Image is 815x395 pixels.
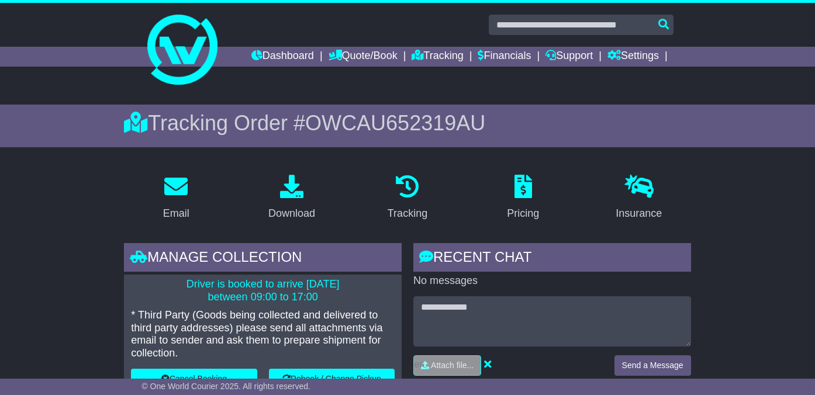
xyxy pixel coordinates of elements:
a: Pricing [499,171,547,226]
span: © One World Courier 2025. All rights reserved. [141,382,310,391]
p: * Third Party (Goods being collected and delivered to third party addresses) please send all atta... [131,309,395,359]
div: Tracking Order # [124,110,690,136]
a: Financials [478,47,531,67]
div: Download [268,206,315,221]
button: Send a Message [614,355,691,376]
div: RECENT CHAT [413,243,691,275]
a: Support [545,47,593,67]
div: Email [163,206,189,221]
a: Email [156,171,197,226]
span: OWCAU652319AU [305,111,485,135]
div: Manage collection [124,243,402,275]
div: Insurance [616,206,662,221]
p: No messages [413,275,691,287]
a: Settings [607,47,659,67]
button: Rebook / Change Pickup [269,369,395,389]
div: Tracking [388,206,427,221]
a: Tracking [412,47,463,67]
a: Quote/Book [329,47,398,67]
a: Download [261,171,323,226]
button: Cancel Booking [131,369,257,389]
p: Driver is booked to arrive [DATE] between 09:00 to 17:00 [131,278,395,303]
a: Insurance [608,171,669,226]
div: Pricing [507,206,539,221]
a: Dashboard [251,47,314,67]
a: Tracking [380,171,435,226]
